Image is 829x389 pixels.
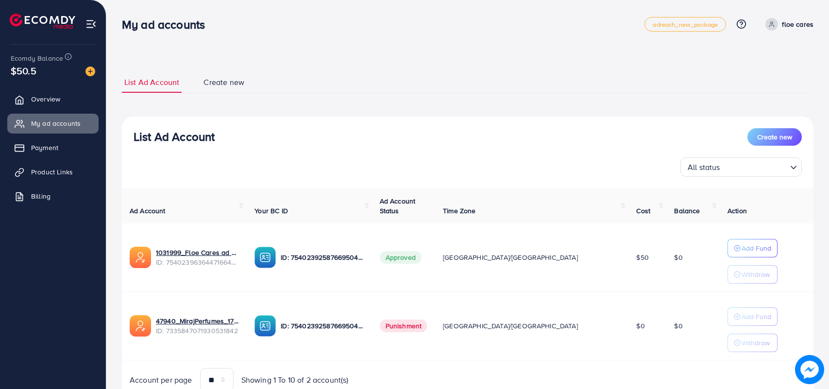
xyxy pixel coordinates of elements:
[130,374,192,386] span: Account per page
[156,257,239,267] span: ID: 7540239636447166482
[130,206,166,216] span: Ad Account
[31,94,60,104] span: Overview
[31,118,81,128] span: My ad accounts
[674,321,682,331] span: $0
[636,253,648,262] span: $50
[747,128,802,146] button: Create new
[31,191,51,201] span: Billing
[644,17,726,32] a: adreach_new_package
[134,130,215,144] h3: List Ad Account
[130,315,151,337] img: ic-ads-acc.e4c84228.svg
[795,355,824,384] img: image
[686,160,722,174] span: All status
[11,64,36,78] span: $50.5
[156,316,239,336] div: <span class='underline'>47940_MirajPerfumes_1708010012354</span></br>7335847071930531842
[653,21,718,28] span: adreach_new_package
[203,77,244,88] span: Create new
[254,206,288,216] span: Your BC ID
[443,206,475,216] span: Time Zone
[727,307,778,326] button: Add Fund
[11,53,63,63] span: Ecomdy Balance
[443,253,578,262] span: [GEOGRAPHIC_DATA]/[GEOGRAPHIC_DATA]
[156,248,239,257] a: 1031999_Floe Cares ad acc no 1_1755598915786
[674,253,682,262] span: $0
[723,158,786,174] input: Search for option
[85,67,95,76] img: image
[757,132,792,142] span: Create new
[680,157,802,177] div: Search for option
[636,206,650,216] span: Cost
[156,326,239,336] span: ID: 7335847071930531842
[727,334,778,352] button: Withdraw
[124,77,179,88] span: List Ad Account
[281,320,364,332] p: ID: 7540239258766950407
[7,138,99,157] a: Payment
[727,206,747,216] span: Action
[130,247,151,268] img: ic-ads-acc.e4c84228.svg
[636,321,644,331] span: $0
[254,247,276,268] img: ic-ba-acc.ded83a64.svg
[7,89,99,109] a: Overview
[7,162,99,182] a: Product Links
[85,18,97,30] img: menu
[281,252,364,263] p: ID: 7540239258766950407
[156,248,239,268] div: <span class='underline'>1031999_Floe Cares ad acc no 1_1755598915786</span></br>7540239636447166482
[31,167,73,177] span: Product Links
[380,320,428,332] span: Punishment
[727,265,778,284] button: Withdraw
[742,242,771,254] p: Add Fund
[443,321,578,331] span: [GEOGRAPHIC_DATA]/[GEOGRAPHIC_DATA]
[761,18,813,31] a: floe cares
[122,17,213,32] h3: My ad accounts
[7,186,99,206] a: Billing
[742,311,771,322] p: Add Fund
[782,18,813,30] p: floe cares
[7,114,99,133] a: My ad accounts
[10,14,75,29] img: logo
[742,269,770,280] p: Withdraw
[241,374,349,386] span: Showing 1 To 10 of 2 account(s)
[380,251,422,264] span: Approved
[156,316,239,326] a: 47940_MirajPerfumes_1708010012354
[674,206,700,216] span: Balance
[380,196,416,216] span: Ad Account Status
[742,337,770,349] p: Withdraw
[727,239,778,257] button: Add Fund
[31,143,58,152] span: Payment
[254,315,276,337] img: ic-ba-acc.ded83a64.svg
